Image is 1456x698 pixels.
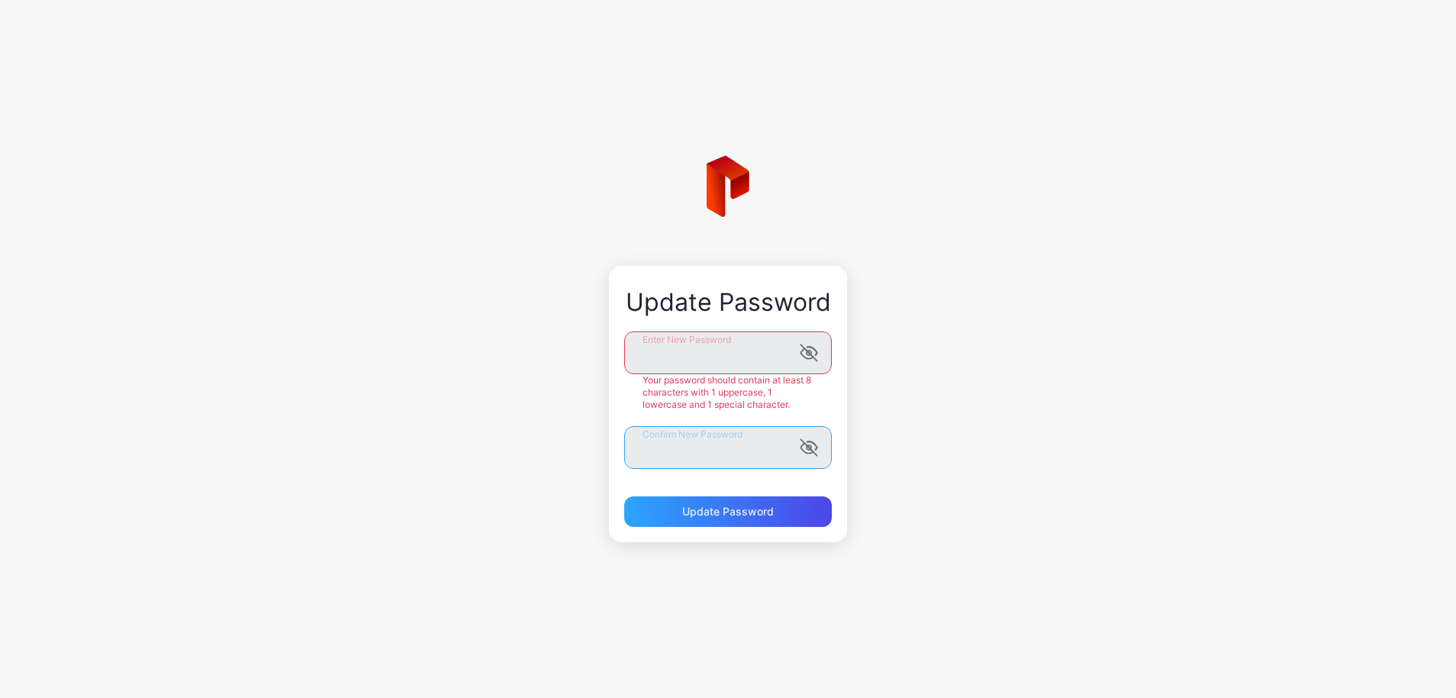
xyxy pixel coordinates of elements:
button: Update Password [624,496,832,527]
div: Your password should contain at least 8 characters with 1 uppercase, 1 lowercase and 1 special ch... [624,374,832,411]
div: Update Password [624,289,832,316]
button: Enter New Password [800,344,818,362]
input: Enter New Password [624,331,832,374]
input: Confirm New Password [624,426,832,469]
div: Update Password [682,506,774,518]
button: Confirm New Password [800,438,818,457]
